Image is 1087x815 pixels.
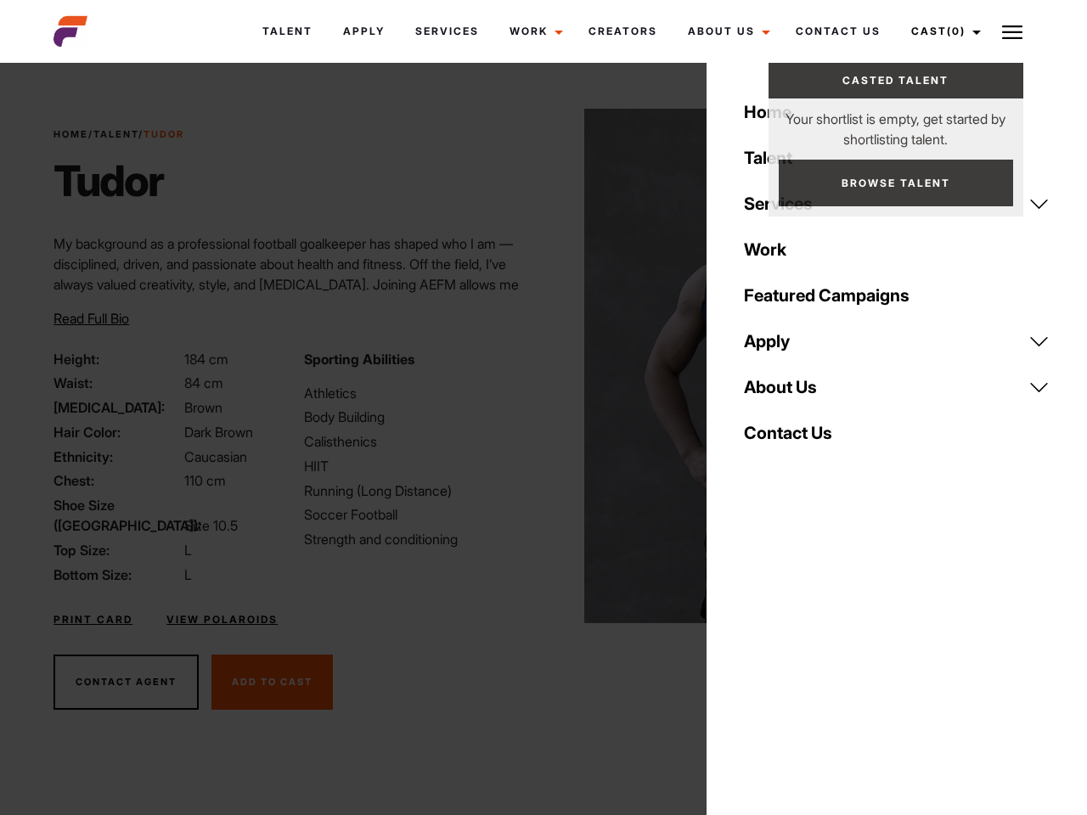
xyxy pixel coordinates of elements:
li: Running (Long Distance) [304,481,533,501]
span: 110 cm [184,472,226,489]
img: cropped-aefm-brand-fav-22-square.png [54,14,87,48]
a: Home [54,128,88,140]
button: Read Full Bio [54,308,129,329]
span: Size 10.5 [184,517,238,534]
a: About Us [734,364,1060,410]
a: Services [734,181,1060,227]
a: Casted Talent [769,63,1023,98]
span: Bottom Size: [54,565,181,585]
span: 184 cm [184,351,228,368]
a: Work [734,227,1060,273]
li: Body Building [304,407,533,427]
a: Home [734,89,1060,135]
span: (0) [947,25,966,37]
span: Waist: [54,373,181,393]
a: Contact Us [734,410,1060,456]
h1: Tudor [54,155,184,206]
span: Ethnicity: [54,447,181,467]
a: About Us [673,8,780,54]
a: Services [400,8,494,54]
p: Your shortlist is empty, get started by shortlisting talent. [769,98,1023,149]
span: Height: [54,349,181,369]
img: Burger icon [1002,22,1022,42]
p: My background as a professional football goalkeeper has shaped who I am — disciplined, driven, an... [54,233,533,335]
span: Caucasian [184,448,247,465]
a: Cast(0) [896,8,991,54]
span: Hair Color: [54,422,181,442]
span: L [184,542,192,559]
strong: Sporting Abilities [304,351,414,368]
a: Apply [734,318,1060,364]
button: Contact Agent [54,655,199,711]
a: Work [494,8,573,54]
li: Calisthenics [304,431,533,452]
li: HIIT [304,456,533,476]
a: Talent [247,8,328,54]
a: Apply [328,8,400,54]
a: Contact Us [780,8,896,54]
span: Add To Cast [232,676,313,688]
a: Talent [734,135,1060,181]
span: 84 cm [184,374,223,391]
li: Strength and conditioning [304,529,533,549]
span: [MEDICAL_DATA]: [54,397,181,418]
a: Talent [93,128,138,140]
span: Shoe Size ([GEOGRAPHIC_DATA]): [54,495,181,536]
span: L [184,566,192,583]
span: Top Size: [54,540,181,560]
a: Print Card [54,612,132,627]
a: Browse Talent [779,160,1013,206]
button: Add To Cast [211,655,333,711]
span: Chest: [54,470,181,491]
li: Soccer Football [304,504,533,525]
a: View Polaroids [166,612,278,627]
strong: Tudor [144,128,184,140]
span: Brown [184,399,222,416]
a: Creators [573,8,673,54]
span: Read Full Bio [54,310,129,327]
span: Dark Brown [184,424,253,441]
li: Athletics [304,383,533,403]
a: Featured Campaigns [734,273,1060,318]
span: / / [54,127,184,142]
